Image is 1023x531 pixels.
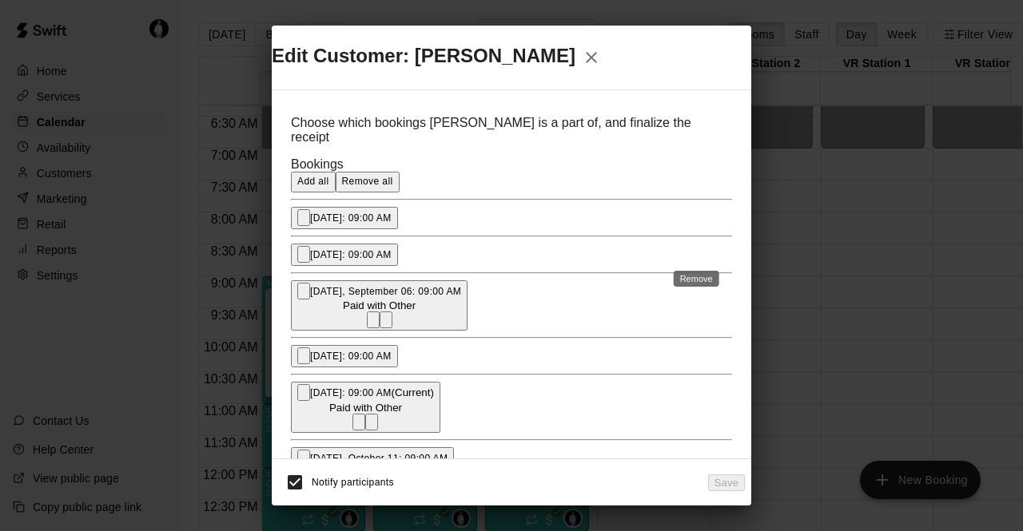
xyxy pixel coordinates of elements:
[310,351,392,362] span: [DATE]: 09:00 AM
[297,350,310,362] span: Add
[272,42,751,73] h2: Edit Customer: [PERSON_NAME]
[291,244,398,266] button: Add[DATE]: 09:00 AM
[297,248,310,260] span: Add
[291,280,468,331] button: Added & Paid[DATE], September 06: 09:00 AMPaid with OtherRescheduleRemove
[291,172,336,192] button: Add all
[291,447,454,470] button: Add[DATE], October 11: 09:00 AM
[708,474,745,491] button: Save
[310,453,448,464] span: [DATE], October 11: 09:00 AM
[312,477,394,488] span: Notify participants
[352,416,365,428] span: Reschedule
[297,384,310,401] button: Added & Paid
[392,386,434,398] span: (Current)
[380,314,392,326] span: Remove
[291,116,732,145] p: Choose which bookings [PERSON_NAME] is a part of, and finalize the receipt
[674,271,719,287] div: Remove
[310,249,392,260] span: [DATE]: 09:00 AM
[297,452,310,464] span: Add
[367,314,380,326] span: Reschedule
[297,212,310,224] span: Add
[297,176,329,187] span: Add all
[329,402,402,414] span: Paid with Other
[365,416,378,428] span: Remove
[310,212,392,224] span: [DATE]: 09:00 AM
[297,283,310,299] button: Added & Paid
[291,345,398,367] button: Add[DATE]: 09:00 AM
[343,299,416,311] span: Paid with Other
[291,382,440,433] button: Added & Paid[DATE]: 09:00 AM(Current)Paid with OtherRescheduleRemove
[310,387,392,398] span: [DATE]: 09:00 AM
[342,176,393,187] span: Remove all
[291,157,344,171] label: Bookings
[310,286,461,297] span: [DATE], September 06: 09:00 AM
[291,207,398,229] button: Add[DATE]: 09:00 AM
[336,172,400,192] button: Remove all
